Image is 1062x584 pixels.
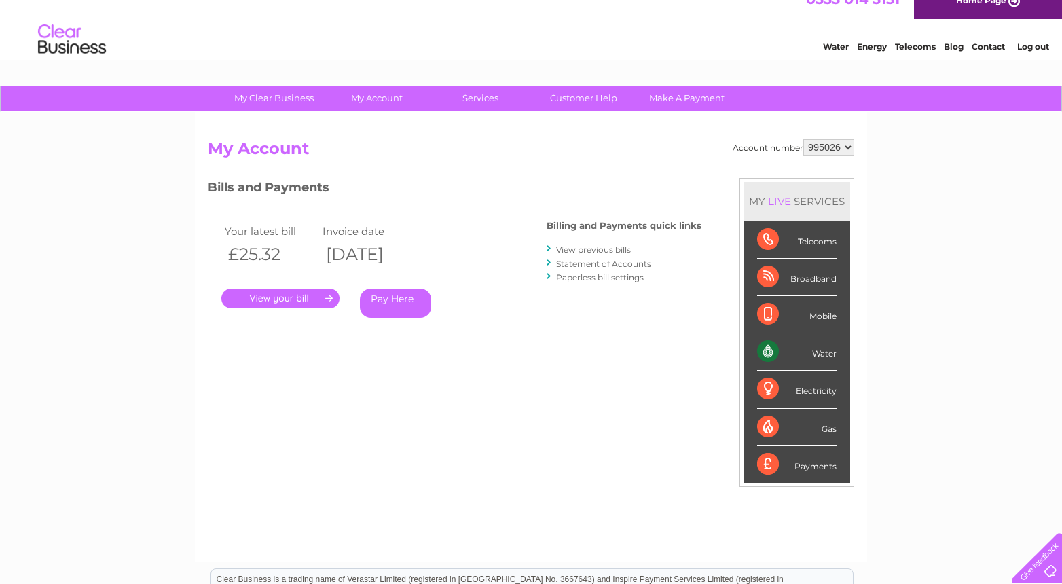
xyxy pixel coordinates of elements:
[208,139,854,165] h2: My Account
[757,259,837,296] div: Broadband
[757,333,837,371] div: Water
[360,289,431,318] a: Pay Here
[556,272,644,282] a: Paperless bill settings
[211,7,853,66] div: Clear Business is a trading name of Verastar Limited (registered in [GEOGRAPHIC_DATA] No. 3667643...
[221,240,319,268] th: £25.32
[765,195,794,208] div: LIVE
[547,221,701,231] h4: Billing and Payments quick links
[208,178,701,202] h3: Bills and Payments
[744,182,850,221] div: MY SERVICES
[944,58,964,68] a: Blog
[757,446,837,483] div: Payments
[321,86,433,111] a: My Account
[757,371,837,408] div: Electricity
[895,58,936,68] a: Telecoms
[424,86,536,111] a: Services
[218,86,330,111] a: My Clear Business
[757,296,837,333] div: Mobile
[757,221,837,259] div: Telecoms
[37,35,107,77] img: logo.png
[221,222,319,240] td: Your latest bill
[857,58,887,68] a: Energy
[528,86,640,111] a: Customer Help
[757,409,837,446] div: Gas
[319,240,417,268] th: [DATE]
[556,244,631,255] a: View previous bills
[972,58,1005,68] a: Contact
[733,139,854,156] div: Account number
[221,289,340,308] a: .
[631,86,743,111] a: Make A Payment
[823,58,849,68] a: Water
[1017,58,1049,68] a: Log out
[556,259,651,269] a: Statement of Accounts
[319,222,417,240] td: Invoice date
[806,7,900,24] a: 0333 014 3131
